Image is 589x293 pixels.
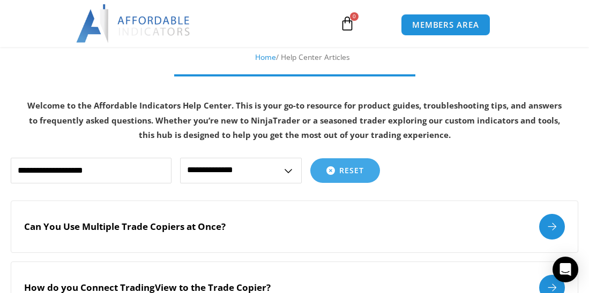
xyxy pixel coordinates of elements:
[16,50,589,64] nav: Breadcrumb
[27,100,562,141] strong: Welcome to the Affordable Indicators Help Center. This is your go-to resource for product guides,...
[24,221,226,233] h2: Can You Use Multiple Trade Copiers at Once?
[255,52,276,62] a: Home
[76,4,191,43] img: LogoAI | Affordable Indicators – NinjaTrader
[324,8,371,39] a: 0
[401,14,490,36] a: MEMBERS AREA
[339,167,364,174] span: Reset
[553,257,578,282] div: Open Intercom Messenger
[11,201,578,253] a: Can You Use Multiple Trade Copiers at Once?
[412,21,479,29] span: MEMBERS AREA
[350,12,359,21] span: 0
[310,158,380,183] button: Reset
